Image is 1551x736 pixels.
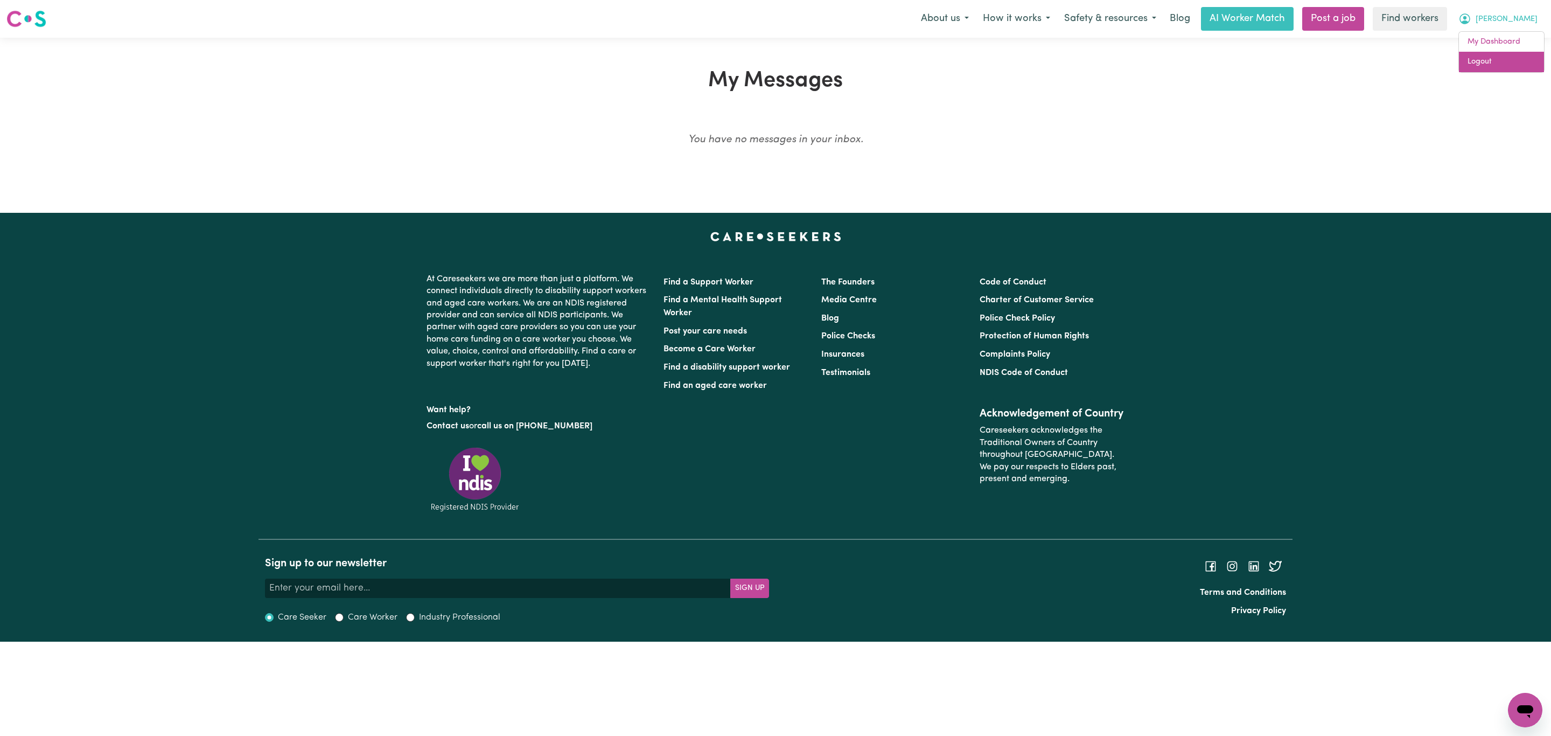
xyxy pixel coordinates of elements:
[821,278,875,287] a: The Founders
[980,314,1055,323] a: Police Check Policy
[6,6,46,31] a: Careseekers logo
[730,579,769,598] button: Subscribe
[427,422,469,431] a: Contact us
[821,296,877,304] a: Media Centre
[1302,7,1364,31] a: Post a job
[265,579,731,598] input: Enter your email here...
[980,296,1094,304] a: Charter of Customer Service
[663,363,790,372] a: Find a disability support worker
[914,8,976,30] button: About us
[980,369,1068,377] a: NDIS Code of Conduct
[980,332,1089,341] a: Protection of Human Rights
[1451,8,1545,30] button: My Account
[1163,7,1197,31] a: Blog
[1459,32,1544,52] a: My Dashboard
[710,232,841,241] a: Careseekers home page
[1057,8,1163,30] button: Safety & resources
[278,611,326,624] label: Care Seeker
[1458,31,1545,73] div: My Account
[265,68,1286,94] h1: My Messages
[427,400,651,416] p: Want help?
[821,369,870,377] a: Testimonials
[427,416,651,436] p: or
[663,278,753,287] a: Find a Support Worker
[1373,7,1447,31] a: Find workers
[419,611,500,624] label: Industry Professional
[265,557,769,570] h2: Sign up to our newsletter
[6,9,46,29] img: Careseekers logo
[821,314,839,323] a: Blog
[663,345,756,353] a: Become a Care Worker
[663,381,767,390] a: Find an aged care worker
[1200,588,1286,597] a: Terms and Conditions
[1204,562,1217,571] a: Follow Careseekers on Facebook
[980,278,1046,287] a: Code of Conduct
[980,407,1124,420] h2: Acknowledgement of Country
[980,420,1124,489] p: Careseekers acknowledges the Traditional Owners of Country throughout [GEOGRAPHIC_DATA]. We pay o...
[427,269,651,374] p: At Careseekers we are more than just a platform. We connect individuals directly to disability su...
[348,611,397,624] label: Care Worker
[663,296,782,317] a: Find a Mental Health Support Worker
[821,332,875,341] a: Police Checks
[688,135,863,145] em: You have no messages in your inbox.
[663,327,747,336] a: Post your care needs
[821,350,864,359] a: Insurances
[980,350,1050,359] a: Complaints Policy
[1269,562,1282,571] a: Follow Careseekers on Twitter
[976,8,1057,30] button: How it works
[1476,13,1538,25] span: [PERSON_NAME]
[1231,607,1286,615] a: Privacy Policy
[1247,562,1260,571] a: Follow Careseekers on LinkedIn
[1459,52,1544,72] a: Logout
[427,446,523,513] img: Registered NDIS provider
[1201,7,1294,31] a: AI Worker Match
[477,422,592,431] a: call us on [PHONE_NUMBER]
[1226,562,1239,571] a: Follow Careseekers on Instagram
[1508,693,1542,727] iframe: Button to launch messaging window, conversation in progress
